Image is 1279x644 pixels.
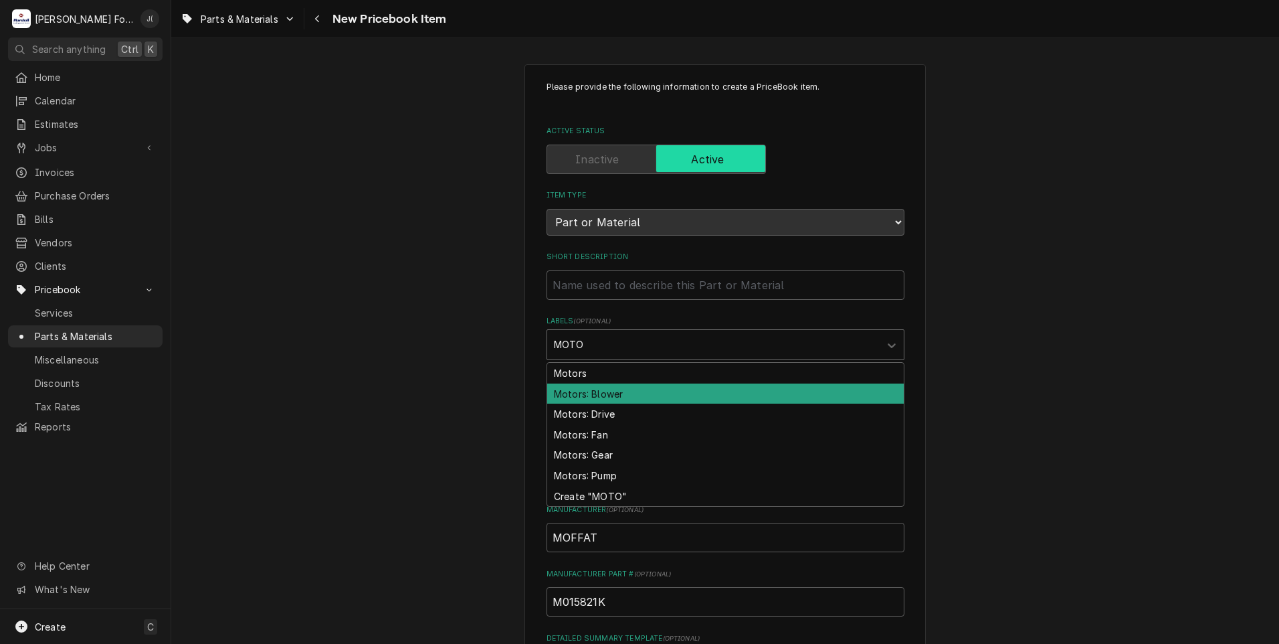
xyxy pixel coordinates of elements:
a: Tax Rates [8,396,163,418]
span: Create [35,621,66,633]
a: Miscellaneous [8,349,163,371]
div: Motors: Pump [547,465,904,486]
label: Active Status [547,126,904,137]
span: Ctrl [121,42,138,56]
div: Active [547,145,904,174]
div: Labels [547,316,904,359]
label: Short Description [547,252,904,262]
div: Motors [547,363,904,384]
a: Invoices [8,161,163,183]
a: Go to Help Center [8,555,163,577]
span: Clients [35,259,156,273]
a: Discounts [8,372,163,394]
a: Home [8,66,163,88]
span: Bills [35,212,156,226]
a: Go to Jobs [8,137,163,159]
a: Calendar [8,90,163,112]
a: Parts & Materials [8,325,163,347]
div: M [12,9,31,28]
span: Purchase Orders [35,189,156,203]
a: Reports [8,416,163,438]
span: Estimates [35,117,156,131]
a: Go to Pricebook [8,278,163,301]
button: Search anythingCtrlK [8,37,163,61]
div: Marshall Food Equipment Service's Avatar [12,9,31,28]
div: Motors: Fan [547,424,904,445]
span: K [148,42,154,56]
span: ( optional ) [573,317,611,325]
span: What's New [35,582,155,596]
span: ( optional ) [606,506,644,513]
a: Go to Parts & Materials [175,8,301,30]
span: Reports [35,420,156,434]
div: Item Type [547,190,904,235]
span: Tax Rates [35,400,156,414]
div: [PERSON_NAME] Food Equipment Service [35,12,133,26]
a: Services [8,302,163,324]
p: Please provide the following information to create a PriceBook item. [547,81,904,106]
div: Motors: Drive [547,404,904,424]
div: Short Description [547,252,904,299]
div: Jeff Debigare (109)'s Avatar [140,9,159,28]
div: Motors: Gear [547,445,904,466]
span: Jobs [35,141,136,155]
span: Pricebook [35,283,136,297]
a: Purchase Orders [8,185,163,207]
span: Services [35,306,156,320]
label: Item Type [547,190,904,201]
button: Navigate back [307,8,328,29]
div: Active Status [547,126,904,173]
span: Discounts [35,376,156,390]
label: Labels [547,316,904,327]
span: Invoices [35,165,156,179]
label: Detailed Summary Template [547,633,904,644]
span: Parts & Materials [35,329,156,343]
span: Calendar [35,94,156,108]
div: Create "MOTO" [547,486,904,507]
span: Parts & Materials [201,12,278,26]
span: New Pricebook Item [328,10,447,28]
span: Miscellaneous [35,353,156,367]
span: C [147,620,154,634]
span: ( optional ) [663,635,700,642]
label: Manufacturer Part # [547,569,904,580]
a: Bills [8,208,163,230]
div: Motors: Blower [547,384,904,404]
div: J( [140,9,159,28]
label: Manufacturer [547,505,904,515]
a: Estimates [8,113,163,135]
div: Manufacturer [547,505,904,552]
span: ( optional ) [634,570,672,578]
div: Manufacturer Part # [547,569,904,617]
a: Clients [8,255,163,277]
span: Home [35,70,156,84]
a: Vendors [8,232,163,254]
a: Go to What's New [8,578,163,600]
input: Name used to describe this Part or Material [547,270,904,300]
span: Search anything [32,42,106,56]
span: Help Center [35,559,155,573]
span: Vendors [35,236,156,250]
